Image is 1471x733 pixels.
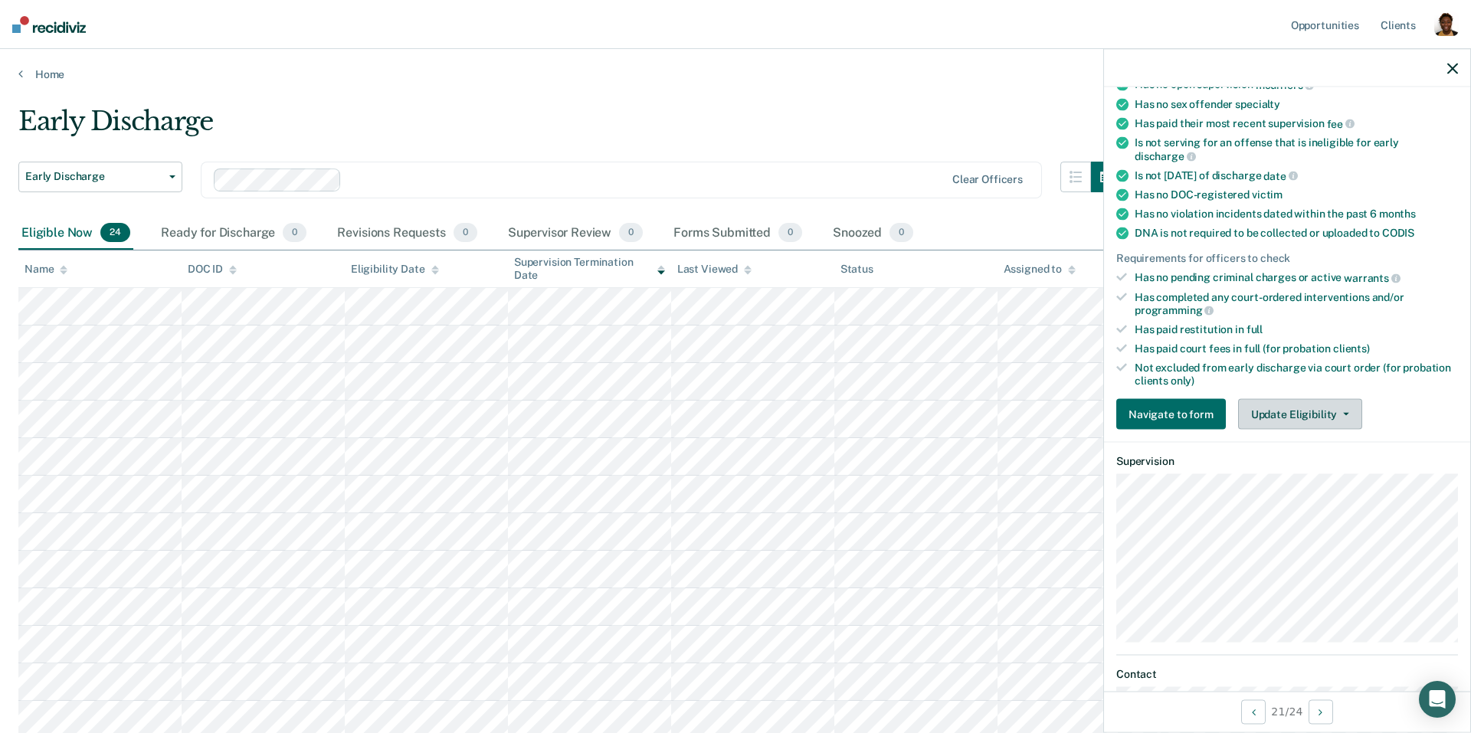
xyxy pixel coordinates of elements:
[1116,455,1458,468] dt: Supervision
[1135,290,1458,316] div: Has completed any court-ordered interventions and/or
[670,217,805,250] div: Forms Submitted
[1135,361,1458,387] div: Not excluded from early discharge via court order (for probation clients
[1327,117,1355,129] span: fee
[1116,399,1226,430] button: Navigate to form
[1135,188,1458,201] div: Has no DOC-registered
[1135,136,1458,162] div: Is not serving for an offense that is ineligible for early
[1235,97,1280,110] span: specialty
[1135,150,1196,162] span: discharge
[283,223,306,243] span: 0
[1135,116,1458,130] div: Has paid their most recent supervision
[25,263,67,276] div: Name
[158,217,310,250] div: Ready for Discharge
[1135,342,1458,355] div: Has paid court fees in full (for probation
[1135,271,1458,285] div: Has no pending criminal charges or active
[351,263,439,276] div: Eligibility Date
[1247,323,1263,335] span: full
[454,223,477,243] span: 0
[1135,227,1458,240] div: DNA is not required to be collected or uploaded to
[1135,169,1458,182] div: Is not [DATE] of discharge
[18,67,1453,81] a: Home
[1238,399,1362,430] button: Update Eligibility
[1241,699,1266,724] button: Previous Opportunity
[1004,263,1076,276] div: Assigned to
[1344,272,1401,284] span: warrants
[778,223,802,243] span: 0
[889,223,913,243] span: 0
[1252,188,1283,201] span: victim
[1104,691,1470,731] div: 21 / 24
[334,217,480,250] div: Revisions Requests
[100,223,130,243] span: 24
[505,217,647,250] div: Supervisor Review
[840,263,873,276] div: Status
[25,170,163,183] span: Early Discharge
[619,223,643,243] span: 0
[1379,208,1416,220] span: months
[1116,668,1458,681] dt: Contact
[1116,252,1458,265] div: Requirements for officers to check
[18,217,133,250] div: Eligible Now
[677,263,752,276] div: Last Viewed
[1382,227,1414,239] span: CODIS
[1135,323,1458,336] div: Has paid restitution in
[952,173,1023,186] div: Clear officers
[1135,304,1214,316] span: programming
[830,217,916,250] div: Snoozed
[1419,681,1456,718] div: Open Intercom Messenger
[1135,208,1458,221] div: Has no violation incidents dated within the past 6
[18,106,1122,149] div: Early Discharge
[1333,342,1370,355] span: clients)
[1116,399,1232,430] a: Navigate to form
[1263,169,1297,182] span: date
[1256,79,1315,91] span: modifiers
[1171,374,1194,386] span: only)
[12,16,86,33] img: Recidiviz
[188,263,237,276] div: DOC ID
[1135,97,1458,110] div: Has no sex offender
[1309,699,1333,724] button: Next Opportunity
[514,256,665,282] div: Supervision Termination Date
